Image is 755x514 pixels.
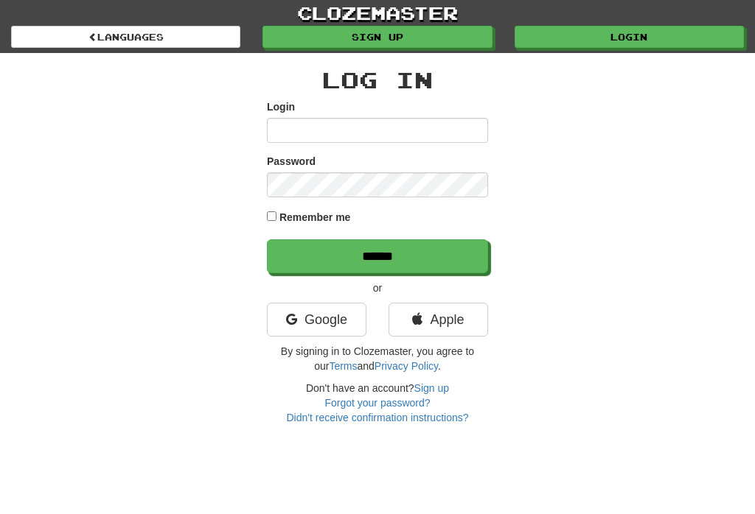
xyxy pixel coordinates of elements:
label: Remember me [279,210,351,225]
a: Apple [389,303,488,337]
a: Sign up [414,382,449,394]
a: Forgot your password? [324,397,430,409]
a: Didn't receive confirmation instructions? [286,412,468,423]
a: Privacy Policy [375,360,438,372]
div: Don't have an account? [267,381,488,425]
a: Google [267,303,366,337]
h2: Log In [267,68,488,92]
p: By signing in to Clozemaster, you agree to our and . [267,344,488,373]
a: Languages [11,26,240,48]
label: Login [267,99,295,114]
p: or [267,281,488,295]
a: Login [515,26,744,48]
a: Terms [329,360,357,372]
a: Sign up [262,26,492,48]
label: Password [267,154,316,169]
